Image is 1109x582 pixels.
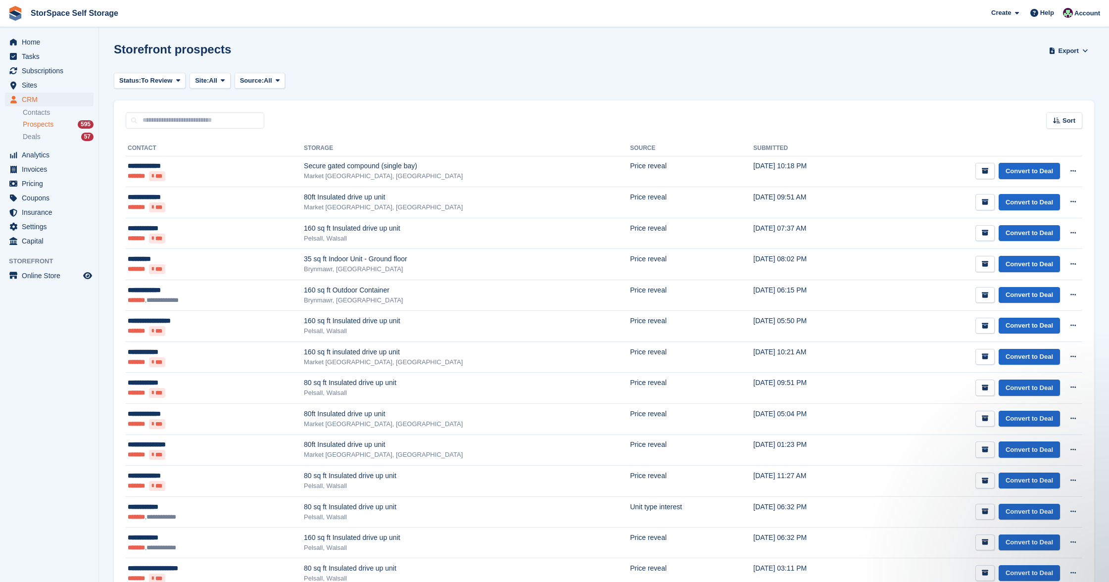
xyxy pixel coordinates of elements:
[119,76,141,86] span: Status:
[1040,8,1054,18] span: Help
[264,76,272,86] span: All
[304,471,630,481] div: 80 sq ft Insulated drive up unit
[999,163,1060,179] a: Convert to Deal
[999,473,1060,489] a: Convert to Deal
[304,481,630,491] div: Pelsall, Walsall
[1074,8,1100,18] span: Account
[304,202,630,212] div: Market [GEOGRAPHIC_DATA], [GEOGRAPHIC_DATA]
[5,64,94,78] a: menu
[190,73,231,89] button: Site: All
[304,192,630,202] div: 80ft Insulated drive up unit
[114,43,231,56] h1: Storefront prospects
[5,49,94,63] a: menu
[22,191,81,205] span: Coupons
[304,347,630,357] div: 160 sq ft insulated drive up unit
[5,234,94,248] a: menu
[304,388,630,398] div: Pelsall, Walsall
[999,380,1060,396] a: Convert to Deal
[8,6,23,21] img: stora-icon-8386f47178a22dfd0bd8f6a31ec36ba5ce8667c1dd55bd0f319d3a0aa187defe.svg
[753,341,863,373] td: [DATE] 10:21 AM
[304,512,630,522] div: Pelsall, Walsall
[999,565,1060,582] a: Convert to Deal
[126,141,304,156] th: Contact
[304,419,630,429] div: Market [GEOGRAPHIC_DATA], [GEOGRAPHIC_DATA]
[240,76,264,86] span: Source:
[235,73,286,89] button: Source: All
[5,205,94,219] a: menu
[5,93,94,106] a: menu
[999,411,1060,427] a: Convert to Deal
[304,357,630,367] div: Market [GEOGRAPHIC_DATA], [GEOGRAPHIC_DATA]
[22,35,81,49] span: Home
[991,8,1011,18] span: Create
[304,141,630,156] th: Storage
[304,161,630,171] div: Secure gated compound (single bay)
[999,194,1060,210] a: Convert to Deal
[209,76,217,86] span: All
[753,249,863,280] td: [DATE] 08:02 PM
[23,108,94,117] a: Contacts
[304,326,630,336] div: Pelsall, Walsall
[304,254,630,264] div: 35 sq ft Indoor Unit - Ground floor
[22,148,81,162] span: Analytics
[304,543,630,553] div: Pelsall, Walsall
[753,280,863,311] td: [DATE] 06:15 PM
[999,256,1060,272] a: Convert to Deal
[5,162,94,176] a: menu
[304,378,630,388] div: 80 sq ft Insulated drive up unit
[304,285,630,295] div: 160 sq ft Outdoor Container
[999,534,1060,551] a: Convert to Deal
[1063,8,1073,18] img: Ross Hadlington
[999,225,1060,242] a: Convert to Deal
[22,177,81,191] span: Pricing
[753,141,863,156] th: Submitted
[22,64,81,78] span: Subscriptions
[9,256,98,266] span: Storefront
[22,93,81,106] span: CRM
[114,73,186,89] button: Status: To Review
[5,191,94,205] a: menu
[753,527,863,558] td: [DATE] 06:32 PM
[630,218,753,249] td: Price reveal
[22,78,81,92] span: Sites
[81,133,94,141] div: 57
[5,177,94,191] a: menu
[304,563,630,574] div: 80 sq ft Insulated drive up unit
[304,502,630,512] div: 80 sq ft Insulated drive up unit
[304,223,630,234] div: 160 sq ft Insulated drive up unit
[22,205,81,219] span: Insurance
[630,280,753,311] td: Price reveal
[1047,43,1090,59] button: Export
[999,441,1060,458] a: Convert to Deal
[304,409,630,419] div: 80ft Insulated drive up unit
[999,504,1060,520] a: Convert to Deal
[22,162,81,176] span: Invoices
[1059,46,1079,56] span: Export
[78,120,94,129] div: 595
[753,466,863,497] td: [DATE] 11:27 AM
[304,450,630,460] div: Market [GEOGRAPHIC_DATA], [GEOGRAPHIC_DATA]
[5,78,94,92] a: menu
[141,76,172,86] span: To Review
[304,439,630,450] div: 80ft Insulated drive up unit
[630,249,753,280] td: Price reveal
[630,156,753,187] td: Price reveal
[999,349,1060,365] a: Convert to Deal
[753,187,863,218] td: [DATE] 09:51 AM
[630,141,753,156] th: Source
[195,76,209,86] span: Site:
[304,295,630,305] div: Brynmawr, [GEOGRAPHIC_DATA]
[5,35,94,49] a: menu
[304,533,630,543] div: 160 sq ft Insulated drive up unit
[630,187,753,218] td: Price reveal
[1062,116,1075,126] span: Sort
[22,220,81,234] span: Settings
[22,49,81,63] span: Tasks
[5,148,94,162] a: menu
[753,403,863,435] td: [DATE] 05:04 PM
[630,466,753,497] td: Price reveal
[22,269,81,283] span: Online Store
[304,171,630,181] div: Market [GEOGRAPHIC_DATA], [GEOGRAPHIC_DATA]
[999,318,1060,334] a: Convert to Deal
[630,527,753,558] td: Price reveal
